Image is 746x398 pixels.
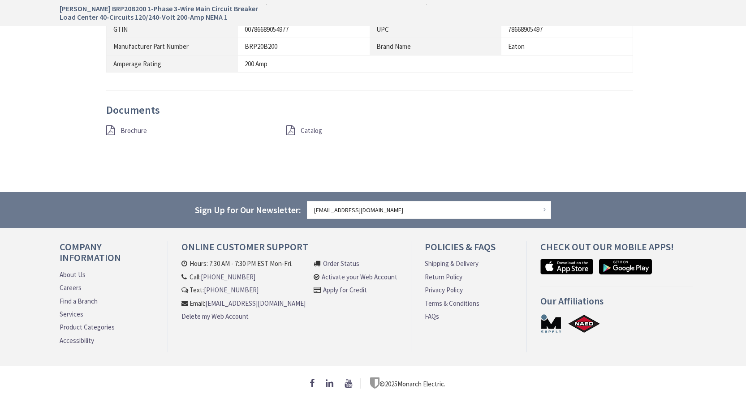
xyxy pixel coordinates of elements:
[322,272,397,282] a: Activate your Web Account
[60,322,115,332] a: Product Categories
[205,299,306,308] a: [EMAIL_ADDRESS][DOMAIN_NAME]
[181,241,397,259] h4: Online Customer Support
[370,21,501,38] th: UPC
[201,272,255,282] a: [PHONE_NUMBER]
[425,259,479,268] a: Shipping & Delivery
[425,312,439,321] a: FAQs
[425,241,513,259] h4: Policies & FAQs
[204,285,259,295] a: [PHONE_NUMBER]
[425,299,479,308] a: Terms & Conditions
[245,59,363,68] div: 200 Amp
[370,38,501,55] th: Brand Name
[370,377,379,389] img: footer_logo.png
[540,241,694,259] h4: Check out Our Mobile Apps!
[181,259,306,268] li: Hours: 7:30 AM - 7:30 PM EST Mon-Fri.
[323,285,367,295] a: Apply for Credit
[425,285,463,295] a: Privacy Policy
[181,285,306,295] li: Text:
[540,295,694,313] h4: Our Affiliations
[181,299,306,308] li: Email:
[60,309,83,319] a: Services
[60,4,260,21] h1: [PERSON_NAME] BRP20B200 1-Phase 3-Wire Main Circuit Breaker Load Center 40-Circuits 120/240-Volt ...
[60,296,98,306] a: Find a Branch
[323,259,359,268] a: Order Status
[60,283,82,292] a: Careers
[181,272,306,282] li: Call:
[106,21,238,38] th: GTIN
[568,313,601,334] a: NAED
[60,336,94,345] a: Accessibility
[508,25,626,34] div: 78668905497
[307,201,552,219] input: Enter your email address
[385,380,397,388] span: 2025
[540,313,562,334] a: MSUPPLY
[301,126,322,135] a: Catalog
[508,42,626,51] div: Eaton
[60,241,154,270] h4: Company Information
[245,42,363,51] div: BRP20B200
[425,272,462,282] a: Return Policy
[60,270,86,279] a: About Us
[245,25,363,34] div: 00786689054977
[106,38,238,55] th: Manufacturer Part Number
[181,312,249,321] a: Delete my Web Account
[106,55,238,72] th: Amperage Rating
[121,126,147,135] a: Brochure
[195,204,301,215] span: Sign Up for Our Newsletter:
[370,377,445,389] p: © Monarch Electric.
[106,104,634,116] h3: Documents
